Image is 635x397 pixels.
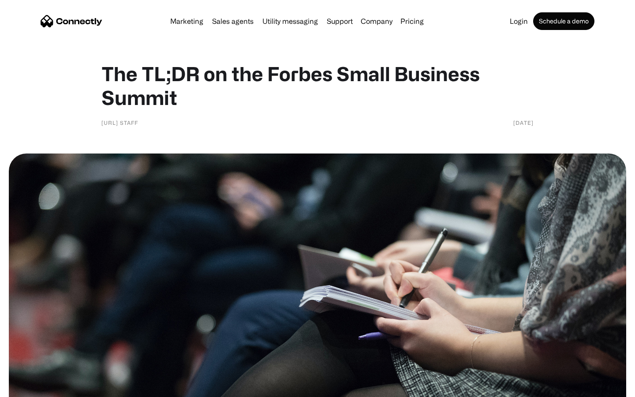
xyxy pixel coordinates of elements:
[18,382,53,394] ul: Language list
[323,18,356,25] a: Support
[209,18,257,25] a: Sales agents
[9,382,53,394] aside: Language selected: English
[101,62,534,109] h1: The TL;DR on the Forbes Small Business Summit
[513,118,534,127] div: [DATE]
[101,118,138,127] div: [URL] Staff
[259,18,321,25] a: Utility messaging
[506,18,531,25] a: Login
[533,12,594,30] a: Schedule a demo
[361,15,392,27] div: Company
[167,18,207,25] a: Marketing
[397,18,427,25] a: Pricing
